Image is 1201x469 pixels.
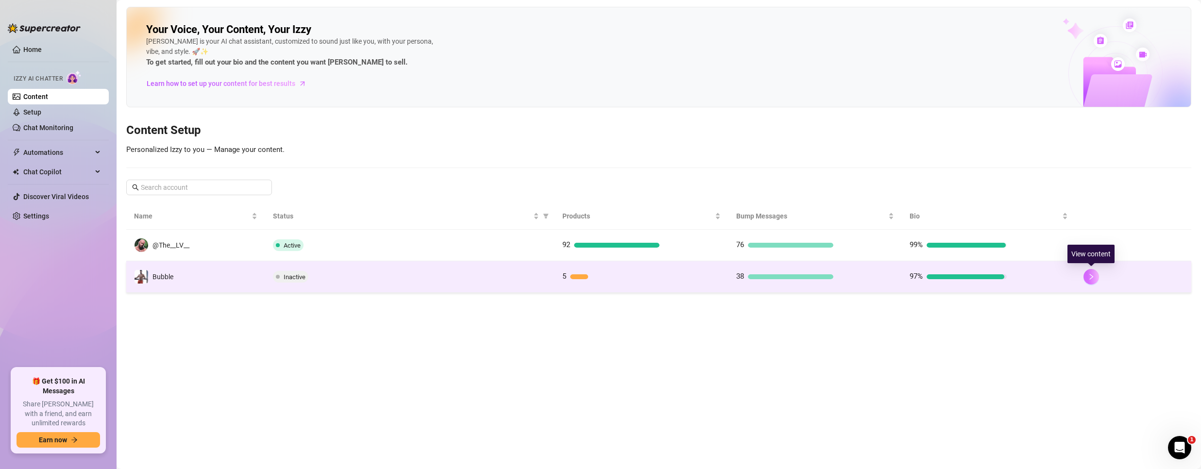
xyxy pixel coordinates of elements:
a: Chat Monitoring [23,124,73,132]
th: Name [126,203,265,230]
button: Earn nowarrow-right [17,432,100,448]
a: Home [23,46,42,53]
a: Settings [23,212,49,220]
button: right [1083,269,1099,285]
a: Content [23,93,48,100]
span: 1 [1188,436,1196,444]
input: Search account [141,182,258,193]
span: @The__LV__ [152,241,189,249]
span: 97% [910,272,923,281]
img: ai-chatter-content-library-cLFOSyPT.png [1040,8,1191,107]
span: 92 [562,240,570,249]
th: Bump Messages [728,203,902,230]
a: Setup [23,108,41,116]
img: logo-BBDzfeDw.svg [8,23,81,33]
span: Products [562,211,713,221]
div: View content [1067,245,1115,263]
span: Name [134,211,250,221]
th: Products [555,203,728,230]
h2: Your Voice, Your Content, Your Izzy [146,23,311,36]
img: AI Chatter [67,70,82,84]
span: 5 [562,272,566,281]
span: 38 [736,272,744,281]
span: Izzy AI Chatter [14,74,63,84]
span: search [132,184,139,191]
span: Personalized Izzy to you — Manage your content. [126,145,285,154]
a: Discover Viral Videos [23,193,89,201]
span: right [1088,273,1095,280]
span: arrow-right [298,79,307,88]
div: [PERSON_NAME] is your AI chat assistant, customized to sound just like you, with your persona, vi... [146,36,438,68]
span: filter [543,213,549,219]
iframe: Intercom live chat [1168,436,1191,459]
img: Chat Copilot [13,168,19,175]
a: Learn how to set up your content for best results [146,76,314,91]
span: 76 [736,240,744,249]
span: Active [284,242,301,249]
img: Bubble [135,270,148,284]
strong: To get started, fill out your bio and the content you want [PERSON_NAME] to sell. [146,58,407,67]
span: Chat Copilot [23,164,92,180]
th: Status [265,203,555,230]
span: Learn how to set up your content for best results [147,78,295,89]
h3: Content Setup [126,123,1191,138]
img: @The__LV__ [135,238,148,252]
span: Earn now [39,436,67,444]
span: 99% [910,240,923,249]
span: Bubble [152,273,173,281]
span: thunderbolt [13,149,20,156]
span: Bump Messages [736,211,887,221]
span: Inactive [284,273,305,281]
span: arrow-right [71,436,78,443]
span: Automations [23,145,92,160]
span: Status [273,211,531,221]
span: filter [541,209,551,223]
span: 🎁 Get $100 in AI Messages [17,377,100,396]
span: Share [PERSON_NAME] with a friend, and earn unlimited rewards [17,400,100,428]
span: Bio [910,211,1060,221]
th: Bio [902,203,1076,230]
